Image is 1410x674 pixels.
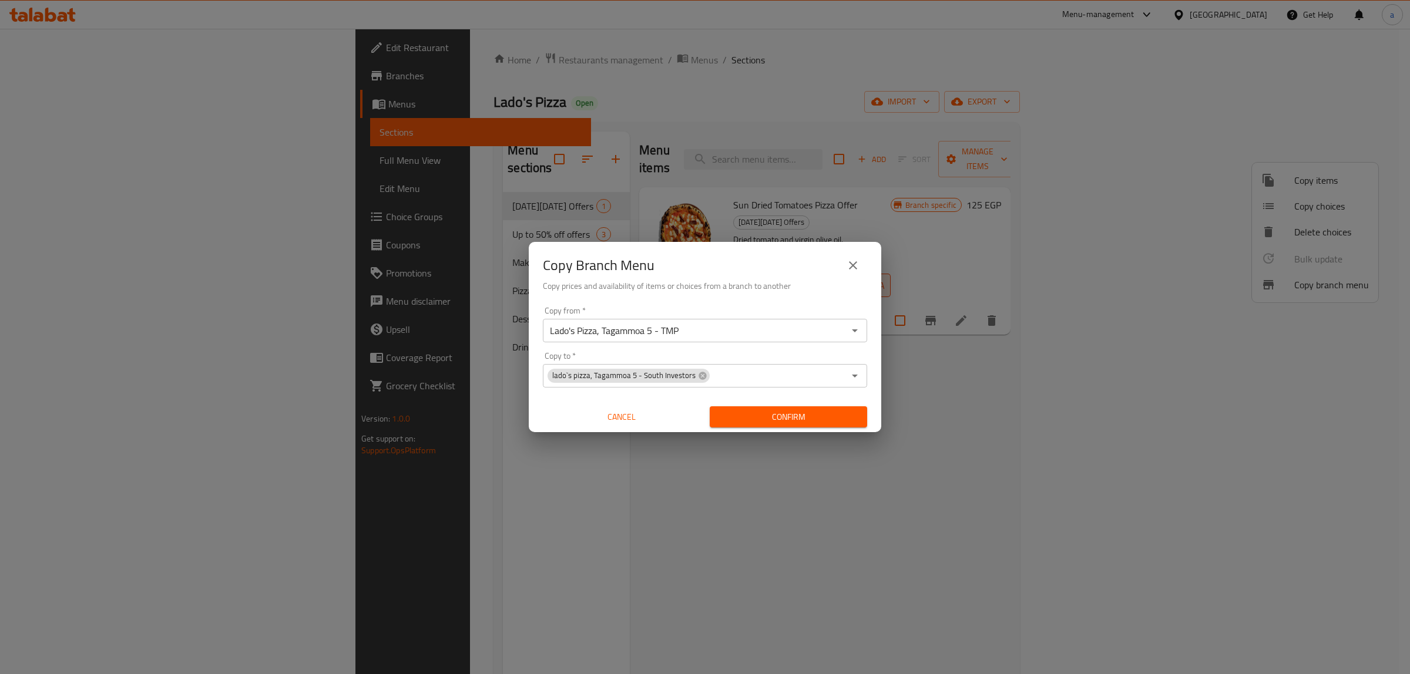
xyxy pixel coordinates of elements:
[543,256,654,275] h2: Copy Branch Menu
[548,369,710,383] div: lado`s pizza, Tagammoa 5 - South Investors
[543,406,700,428] button: Cancel
[719,410,858,424] span: Confirm
[847,322,863,339] button: Open
[839,251,867,279] button: close
[548,410,696,424] span: Cancel
[543,279,867,292] h6: Copy prices and availability of items or choices from a branch to another
[847,368,863,384] button: Open
[710,406,867,428] button: Confirm
[548,370,700,381] span: lado`s pizza, Tagammoa 5 - South Investors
